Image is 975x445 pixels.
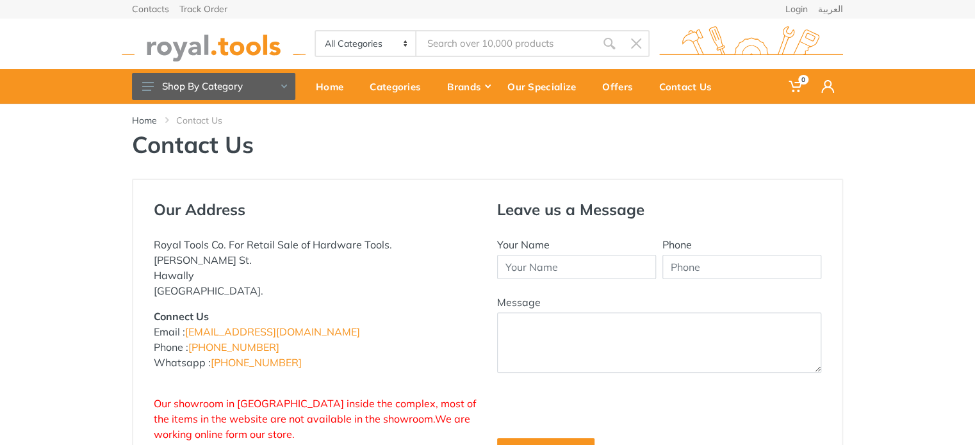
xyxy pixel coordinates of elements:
input: Phone [662,255,821,279]
a: Contacts [132,4,169,13]
h4: Our Address [154,200,478,219]
input: Your Name [497,255,656,279]
div: Offers [593,73,650,100]
h4: Leave us a Message [497,200,821,219]
a: Categories [361,69,438,104]
p: Email : Phone : Whatsapp : [154,309,478,370]
a: [PHONE_NUMBER] [211,356,302,369]
div: Our Specialize [498,73,593,100]
iframe: reCAPTCHA [497,388,692,438]
select: Category [316,31,416,56]
a: 0 [780,69,812,104]
a: Home [307,69,361,104]
img: royal.tools Logo [122,26,306,61]
h1: Contact Us [132,131,843,158]
nav: breadcrumb [132,114,843,127]
label: Message [497,295,541,310]
a: Offers [593,69,650,104]
button: Shop By Category [132,73,295,100]
span: 0 [798,75,808,85]
div: Home [307,73,361,100]
li: Contact Us [176,114,242,127]
strong: Connect Us [154,310,209,323]
label: Phone [662,237,692,252]
div: Contact Us [650,73,729,100]
a: Home [132,114,157,127]
a: Login [785,4,808,13]
span: Our showroom in [GEOGRAPHIC_DATA] inside the complex, most of the items in the website are not av... [154,397,476,441]
div: Categories [361,73,438,100]
a: Our Specialize [498,69,593,104]
a: Track Order [179,4,227,13]
label: Your Name [497,237,550,252]
div: Brands [438,73,498,100]
a: العربية [818,4,843,13]
a: [PHONE_NUMBER] [188,341,279,353]
p: Royal Tools Co. For Retail Sale of Hardware Tools. [PERSON_NAME] St. Hawally [GEOGRAPHIC_DATA]. [154,237,478,298]
img: royal.tools Logo [659,26,843,61]
input: Site search [416,30,596,57]
a: Contact Us [650,69,729,104]
a: [EMAIL_ADDRESS][DOMAIN_NAME] [185,325,360,338]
